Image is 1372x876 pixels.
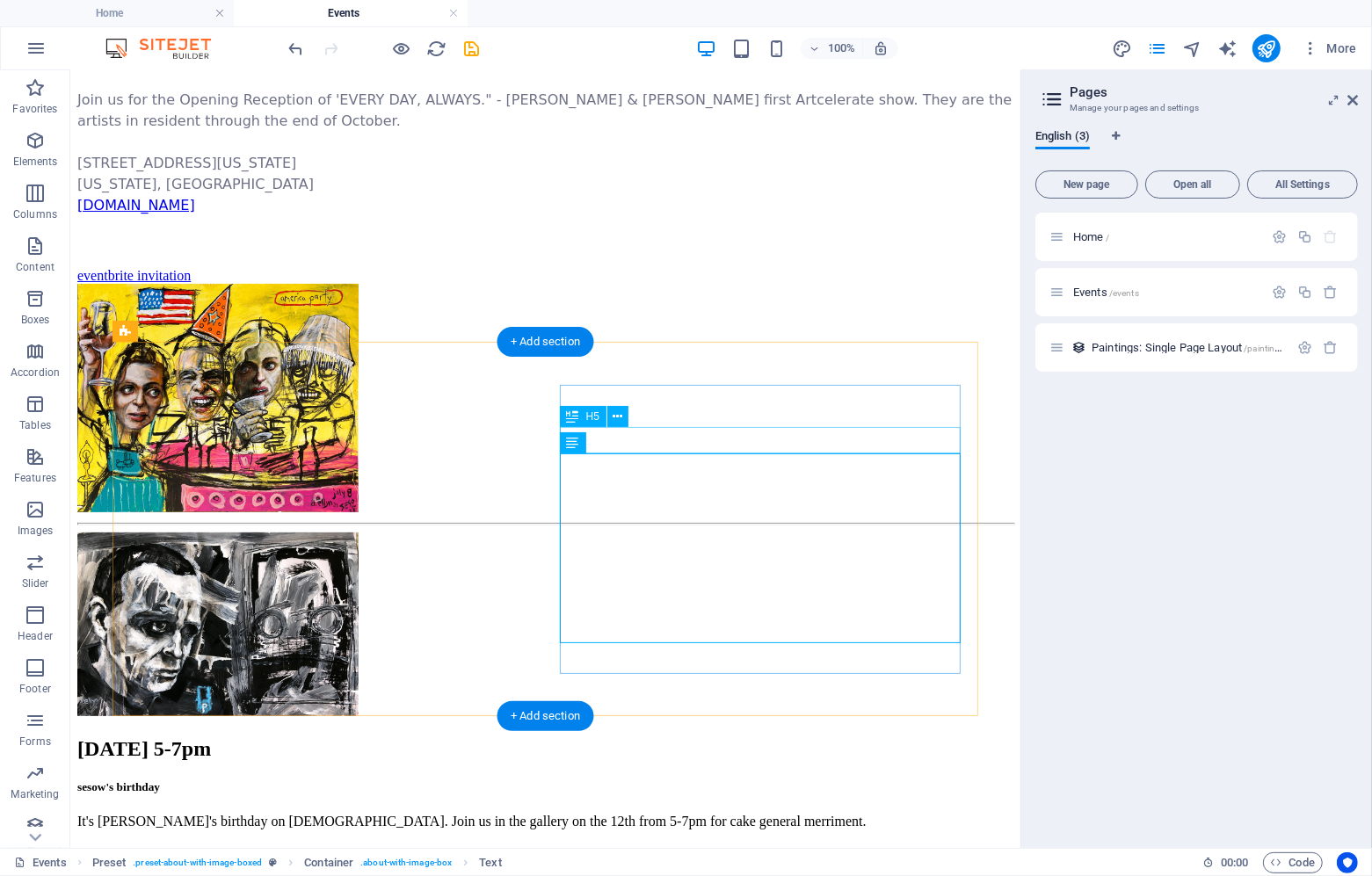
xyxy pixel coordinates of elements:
[1297,229,1312,244] div: Duplicate
[1070,100,1323,116] h3: Manage your pages and settings
[92,852,127,873] span: Click to select. Double-click to edit
[1147,38,1168,59] button: pages
[1035,126,1090,150] span: English (3)
[1272,229,1287,244] div: Settings
[479,852,501,873] span: Click to select. Double-click to edit
[18,524,54,538] p: Images
[1086,342,1289,353] div: Paintings: Single Page Layout/paintings-item
[391,38,412,59] button: Click here to leave preview mode and continue editing
[497,701,594,731] div: + Add section
[1221,852,1248,873] span: 00 00
[461,38,483,59] button: save
[19,682,51,696] p: Footer
[1247,170,1358,199] button: All Settings
[462,39,483,59] i: Save (Ctrl+S)
[1068,286,1263,298] div: Events/events
[1147,39,1167,59] i: Pages (Ctrl+Alt+S)
[286,38,307,59] button: undo
[1295,34,1364,62] button: More
[304,852,353,873] span: Click to select. Double-click to edit
[19,418,51,432] p: Tables
[427,39,447,59] i: Reload page
[1035,170,1138,199] button: New page
[101,38,233,59] img: Editor Logo
[1112,38,1133,59] button: design
[586,411,599,422] span: H5
[14,852,67,873] a: Click to cancel selection. Double-click to open Pages
[1337,852,1358,873] button: Usercentrics
[133,852,262,873] span: . preset-about-with-image-boxed
[1153,179,1232,190] span: Open all
[360,852,452,873] span: . about-with-image-box
[1256,39,1276,59] i: Publish
[497,327,594,357] div: + Add section
[1255,179,1350,190] span: All Settings
[1092,341,1304,354] span: Click to open page
[1324,285,1339,300] div: Remove
[1182,38,1203,59] button: navigator
[1297,285,1312,300] div: Duplicate
[873,40,889,56] i: On resize automatically adjust zoom level to fit chosen device.
[16,260,54,274] p: Content
[1071,340,1086,355] div: This layout is used as a template for all items (e.g. a blog post) of this collection. The conten...
[11,366,60,380] p: Accordion
[1202,852,1249,873] h6: Session time
[1217,39,1238,59] i: AI Writer
[1324,229,1339,244] div: The startpage cannot be deleted
[426,38,447,59] button: reload
[1073,230,1109,243] span: Click to open page
[1324,340,1339,355] div: Remove
[234,4,468,23] h4: Events
[18,629,53,643] p: Header
[22,576,49,590] p: Slider
[1035,130,1358,163] div: Language Tabs
[287,39,307,59] i: Undo: Change text (Ctrl+Z)
[1068,231,1263,243] div: Home/
[19,735,51,749] p: Forms
[1272,285,1287,300] div: Settings
[1112,39,1132,59] i: Design (Ctrl+Alt+Y)
[1070,84,1358,100] h2: Pages
[1244,344,1304,353] span: /paintings-item
[12,102,57,116] p: Favorites
[1302,40,1357,57] span: More
[1145,170,1240,199] button: Open all
[1073,286,1139,299] span: Click to open page
[1043,179,1130,190] span: New page
[1182,39,1202,59] i: Navigator
[14,471,56,485] p: Features
[1252,34,1281,62] button: publish
[1109,288,1139,298] span: /events
[1271,852,1315,873] span: Code
[1297,340,1312,355] div: Settings
[1233,856,1236,869] span: :
[13,207,57,221] p: Columns
[1263,852,1323,873] button: Code
[21,313,50,327] p: Boxes
[13,155,58,169] p: Elements
[827,38,855,59] h6: 100%
[1106,233,1109,243] span: /
[11,787,59,801] p: Marketing
[92,852,502,873] nav: breadcrumb
[269,858,277,867] i: This element is a customizable preset
[1217,38,1238,59] button: text_generator
[801,38,863,59] button: 100%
